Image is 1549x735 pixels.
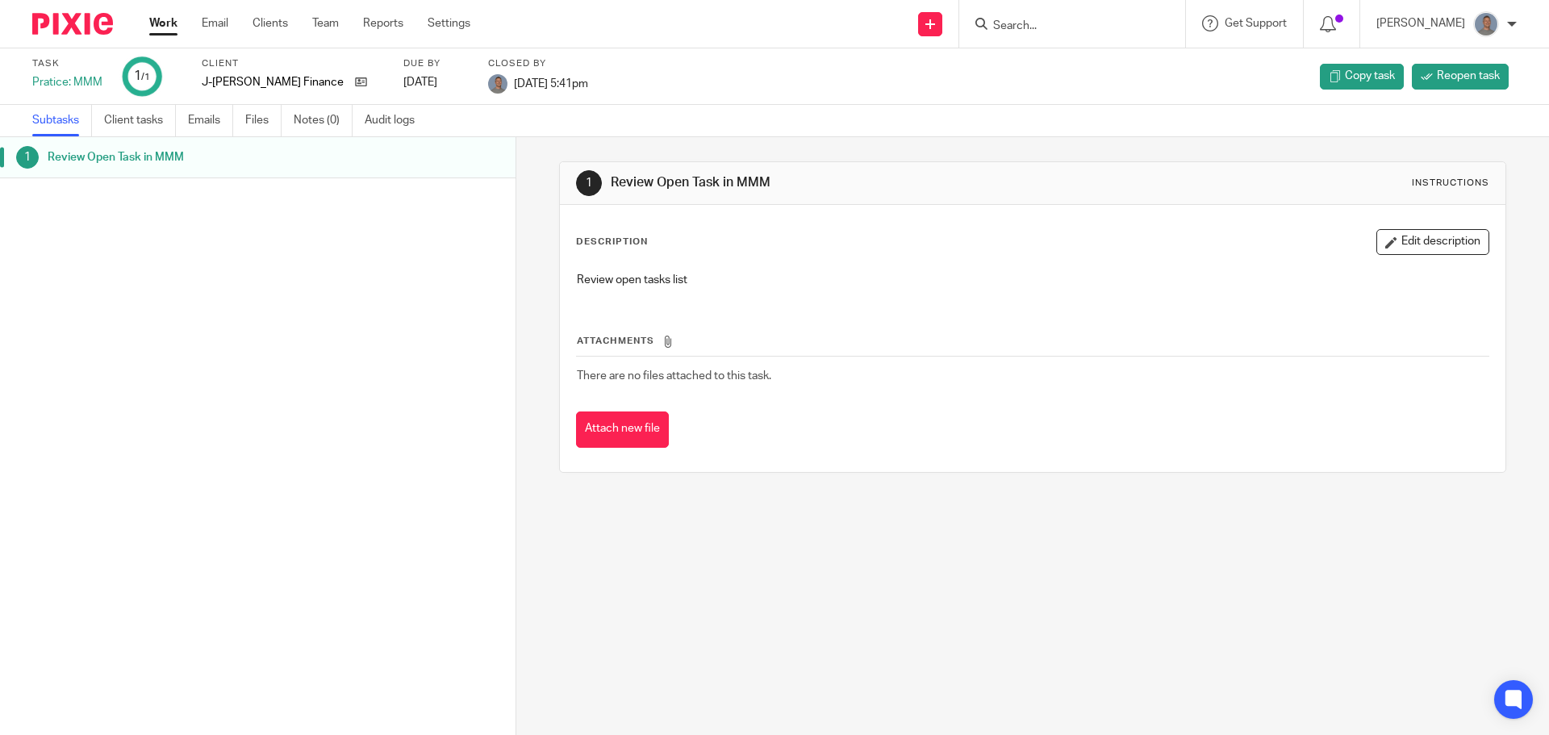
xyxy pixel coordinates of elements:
[188,105,233,136] a: Emails
[577,336,654,345] span: Attachments
[104,105,176,136] a: Client tasks
[202,74,347,90] p: J-[PERSON_NAME] Finance Ltd
[16,146,39,169] div: 1
[1376,229,1489,255] button: Edit description
[32,13,113,35] img: Pixie
[365,105,427,136] a: Audit logs
[312,15,339,31] a: Team
[403,74,468,90] div: [DATE]
[576,170,602,196] div: 1
[141,73,150,81] small: /1
[363,15,403,31] a: Reports
[577,272,1488,288] p: Review open tasks list
[48,145,349,169] h1: Review Open Task in MMM
[577,370,771,382] span: There are no files attached to this task.
[488,57,588,70] label: Closed by
[32,57,102,70] label: Task
[245,105,282,136] a: Files
[253,15,288,31] a: Clients
[1412,177,1489,190] div: Instructions
[202,15,228,31] a: Email
[202,57,383,70] label: Client
[428,15,470,31] a: Settings
[514,77,588,89] span: [DATE] 5:41pm
[403,57,468,70] label: Due by
[149,15,177,31] a: Work
[1473,11,1499,37] img: James%20Headshot.png
[32,74,102,90] div: Pratice: MMM
[576,411,669,448] button: Attach new file
[294,105,353,136] a: Notes (0)
[134,67,150,86] div: 1
[1391,43,1472,59] p: Task completed.
[576,236,648,248] p: Description
[32,105,92,136] a: Subtasks
[488,74,507,94] img: James%20Headshot.png
[611,174,1067,191] h1: Review Open Task in MMM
